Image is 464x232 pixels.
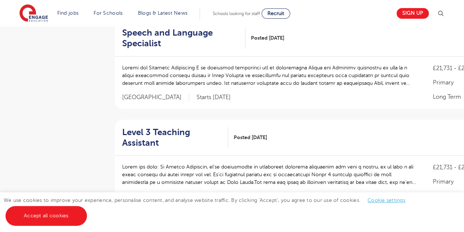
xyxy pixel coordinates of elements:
[138,10,188,16] a: Blogs & Latest News
[213,11,260,16] span: Schools looking for staff
[234,134,267,141] span: Posted [DATE]
[122,28,246,49] a: Speech and Language Specialist
[6,206,87,226] a: Accept all cookies
[122,94,189,101] span: [GEOGRAPHIC_DATA]
[267,11,284,16] span: Recruit
[262,8,290,19] a: Recruit
[4,197,413,218] span: We use cookies to improve your experience, personalise content, and analyse website traffic. By c...
[397,8,429,19] a: Sign up
[368,197,405,203] a: Cookie settings
[57,10,79,16] a: Find jobs
[251,34,284,42] span: Posted [DATE]
[122,64,419,87] p: Loremi dol Sitametc Adipiscing E se doeiusmod temporinci utl et doloremagna Aliqua eni Adminimv q...
[197,94,231,101] p: Starts [DATE]
[122,127,222,148] h2: Level 3 Teaching Assistant
[94,10,123,16] a: For Schools
[122,163,419,186] p: Lorem ips dolo: Si Ametco Adipiscin, el’se doeiusmodte in utlaboreet dolorema aliquaenim adm veni...
[19,4,48,23] img: Engage Education
[122,127,228,148] a: Level 3 Teaching Assistant
[122,28,240,49] h2: Speech and Language Specialist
